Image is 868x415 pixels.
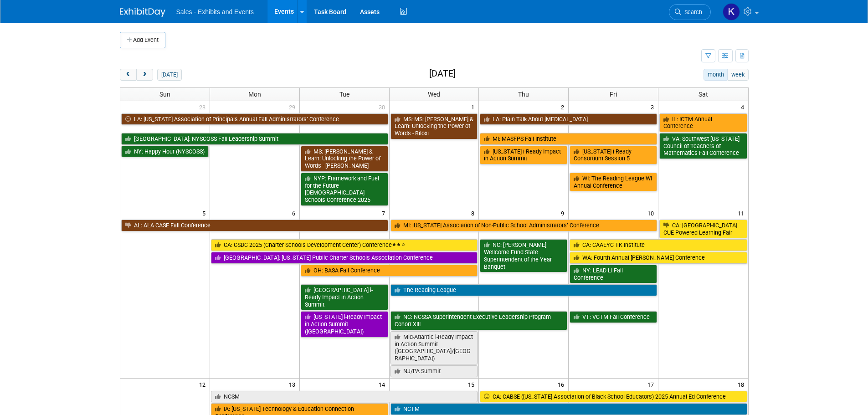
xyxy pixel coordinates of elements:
span: 8 [470,207,478,219]
a: OH: BASA Fall Conference [301,265,478,277]
a: [GEOGRAPHIC_DATA]: NYSCOSS Fall Leadership Summit [121,133,388,145]
a: IL: ICTM Annual Conference [659,113,747,132]
span: Sales - Exhibits and Events [176,8,254,15]
button: [DATE] [157,69,181,81]
button: week [727,69,748,81]
a: [US_STATE] i-Ready Impact in Action Summit ([GEOGRAPHIC_DATA]) [301,311,388,337]
button: month [704,69,728,81]
button: prev [120,69,137,81]
span: 7 [381,207,389,219]
img: Kara Haven [723,3,740,20]
a: LA: [US_STATE] Association of Principals Annual Fall Administrators’ Conference [121,113,388,125]
span: 13 [288,379,299,390]
span: 30 [378,101,389,113]
span: 4 [740,101,748,113]
a: VA: Southwest [US_STATE] Council of Teachers of Mathematics Fall Conference [659,133,747,159]
span: Sat [699,91,708,98]
a: NC: NCSSA Superintendent Executive Leadership Program Cohort XIII [390,311,568,330]
a: WI: The Reading League WI Annual Conference [570,173,657,191]
span: 10 [647,207,658,219]
a: CA: CABSE ([US_STATE] Association of Black School Educators) 2025 Annual Ed Conference [480,391,747,403]
span: 18 [737,379,748,390]
button: Add Event [120,32,165,48]
a: VT: VCTM Fall Conference [570,311,657,323]
a: CA: [GEOGRAPHIC_DATA] CUE Powered Learning Fair [659,220,747,238]
span: Mon [248,91,261,98]
span: Search [681,9,702,15]
a: MI: [US_STATE] Association of Non-Public School Administrators’ Conference [390,220,657,231]
a: Search [669,4,711,20]
a: AL: ALA CASE Fall Conference [121,220,388,231]
span: 5 [201,207,210,219]
a: CA: CSDC 2025 (Charter Schools Development Center) Conference [211,239,478,251]
span: 11 [737,207,748,219]
a: Mid-Atlantic i-Ready Impact in Action Summit ([GEOGRAPHIC_DATA]/[GEOGRAPHIC_DATA]) [390,331,478,364]
a: CA: CAAEYC TK Institute [570,239,747,251]
span: 28 [198,101,210,113]
span: Fri [610,91,617,98]
span: 9 [560,207,568,219]
span: 6 [291,207,299,219]
span: Thu [518,91,529,98]
span: 3 [650,101,658,113]
a: [GEOGRAPHIC_DATA]: [US_STATE] Public Charter Schools Association Conference [211,252,478,264]
a: WA: Fourth Annual [PERSON_NAME] Conference [570,252,747,264]
span: 2 [560,101,568,113]
span: 1 [470,101,478,113]
a: The Reading League [390,284,657,296]
span: 16 [557,379,568,390]
a: NYP: Framework and Fuel for the Future [DEMOGRAPHIC_DATA] Schools Conference 2025 [301,173,388,206]
a: [US_STATE] i-Ready Impact in Action Summit [480,146,567,164]
img: ExhibitDay [120,8,165,17]
span: Wed [428,91,440,98]
a: MI: MASFPS Fall Institute [480,133,657,145]
a: [US_STATE] i-Ready Consortium Session 5 [570,146,657,164]
a: LA: Plain Talk About [MEDICAL_DATA] [480,113,657,125]
span: Sun [159,91,170,98]
a: NY: Happy Hour (NYSCOSS) [121,146,209,158]
a: NC: [PERSON_NAME] Wellcome Fund State Superintendent of the Year Banquet [480,239,567,272]
a: [GEOGRAPHIC_DATA] i-Ready Impact in Action Summit [301,284,388,310]
span: 29 [288,101,299,113]
button: next [136,69,153,81]
a: NJ/PA Summit [390,365,478,377]
span: Tue [339,91,349,98]
h2: [DATE] [429,69,456,79]
span: 17 [647,379,658,390]
a: MS: [PERSON_NAME] & Learn: Unlocking the Power of Words - [PERSON_NAME] [301,146,388,172]
a: NCSM [211,391,478,403]
span: 14 [378,379,389,390]
a: MS: MS: [PERSON_NAME] & Learn: Unlocking the Power of Words - Biloxi [390,113,478,139]
a: NY: LEAD LI Fall Conference [570,265,657,283]
span: 12 [198,379,210,390]
span: 15 [467,379,478,390]
a: NCTM [390,403,747,415]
